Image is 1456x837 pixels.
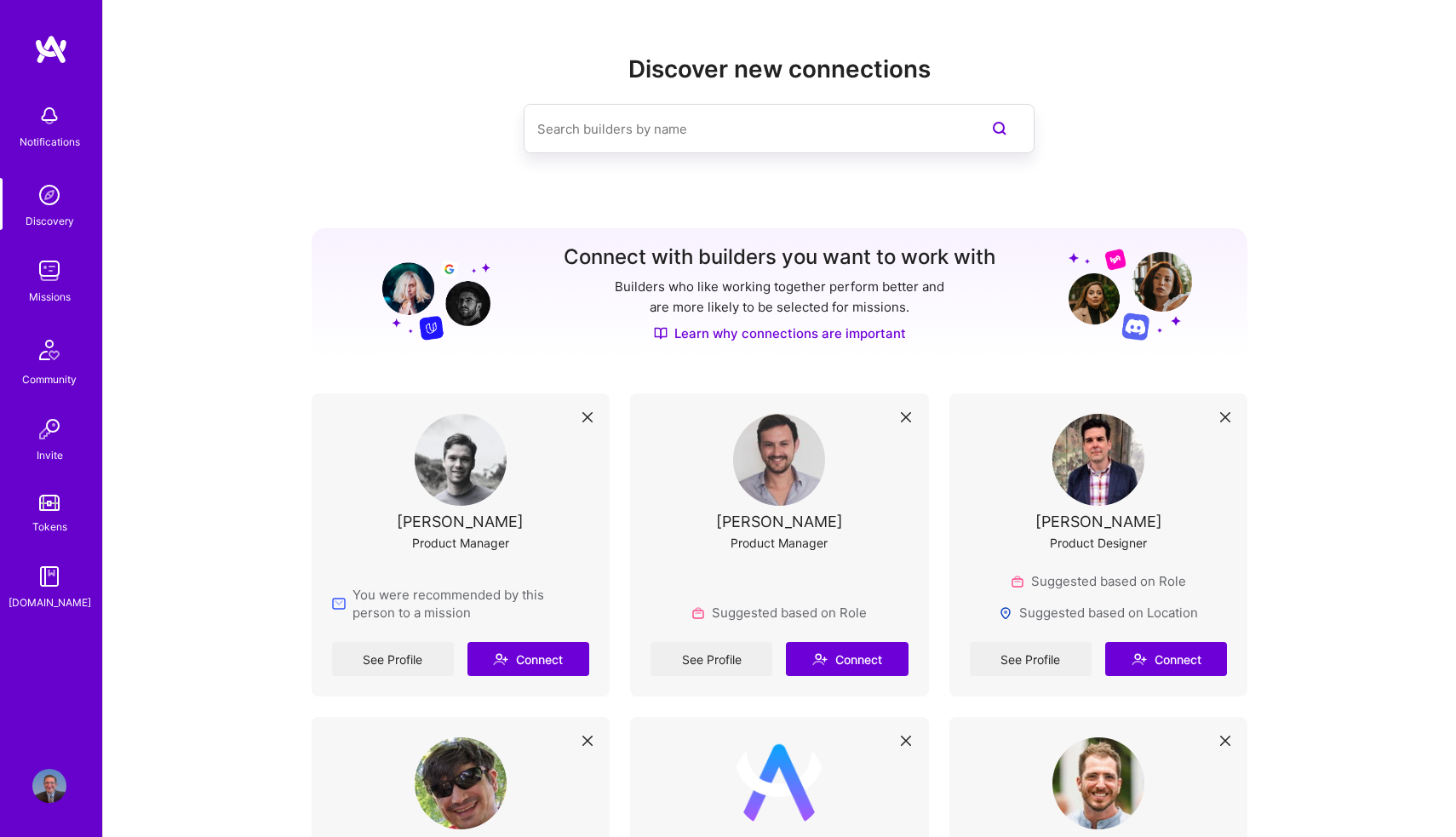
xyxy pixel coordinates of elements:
div: [DOMAIN_NAME] [9,593,91,611]
img: teamwork [32,254,66,288]
img: Grow your network [1069,248,1192,341]
i: icon Connect [493,651,508,667]
div: [PERSON_NAME] [1035,513,1162,530]
i: icon Close [1220,736,1230,746]
a: Learn why connections are important [654,324,906,342]
div: Suggested based on Role [691,604,867,622]
h2: Discover new connections [312,55,1248,83]
div: Product Manager [412,534,509,552]
div: Suggested based on Role [1011,572,1186,590]
img: Invite [32,412,66,446]
img: logo [34,34,68,65]
input: Search builders by name [537,107,953,151]
div: Tokens [32,518,67,536]
div: You were recommended by this person to a mission [332,586,590,622]
i: icon Close [582,736,593,746]
i: icon Close [901,736,911,746]
div: Invite [37,446,63,464]
button: Connect [786,642,908,676]
a: User Avatar [28,769,71,803]
i: icon Connect [812,651,828,667]
i: icon Close [901,412,911,422]
i: icon SearchPurple [989,118,1010,139]
i: icon Close [582,412,593,422]
img: guide book [32,559,66,593]
i: icon Close [1220,412,1230,422]
div: Missions [29,288,71,306]
img: Discover [654,326,668,341]
a: See Profile [970,642,1092,676]
img: tokens [39,495,60,511]
img: Role icon [691,606,705,620]
div: [PERSON_NAME] [716,513,843,530]
img: User Avatar [415,737,507,829]
div: Product Manager [731,534,828,552]
img: User Avatar [415,414,507,506]
div: Suggested based on Location [999,604,1198,622]
button: Connect [467,642,589,676]
img: Locations icon [999,606,1012,620]
img: User Avatar [733,414,825,506]
img: Community [29,330,70,370]
div: Community [22,370,77,388]
a: See Profile [332,642,454,676]
img: discovery [32,178,66,212]
a: See Profile [651,642,772,676]
button: Connect [1105,642,1227,676]
img: User Avatar [1052,414,1144,506]
div: [PERSON_NAME] [397,513,524,530]
img: bell [32,99,66,133]
img: mission recommendation icon [332,597,346,611]
img: Role icon [1011,575,1024,588]
div: Discovery [26,212,74,230]
p: Builders who like working together perform better and are more likely to be selected for missions. [611,277,948,318]
h3: Connect with builders you want to work with [564,245,995,270]
img: Grow your network [367,247,490,341]
i: icon Connect [1132,651,1147,667]
img: User Avatar [733,737,825,829]
img: User Avatar [32,769,66,803]
div: Product Designer [1050,534,1147,552]
img: User Avatar [1052,737,1144,829]
div: Notifications [20,133,80,151]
